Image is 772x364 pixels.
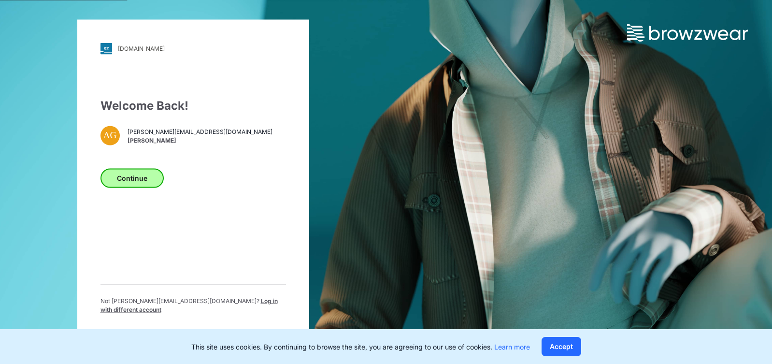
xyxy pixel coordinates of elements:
[100,97,286,114] div: Welcome Back!
[494,343,530,351] a: Learn more
[100,168,164,188] button: Continue
[128,136,272,145] span: [PERSON_NAME]
[627,24,748,42] img: browzwear-logo.73288ffb.svg
[542,337,581,356] button: Accept
[118,45,165,52] div: [DOMAIN_NAME]
[128,128,272,136] span: [PERSON_NAME][EMAIL_ADDRESS][DOMAIN_NAME]
[191,342,530,352] p: This site uses cookies. By continuing to browse the site, you are agreeing to our use of cookies.
[100,43,286,54] a: [DOMAIN_NAME]
[100,296,286,314] p: Not [PERSON_NAME][EMAIL_ADDRESS][DOMAIN_NAME] ?
[100,43,112,54] img: svg+xml;base64,PHN2ZyB3aWR0aD0iMjgiIGhlaWdodD0iMjgiIHZpZXdCb3g9IjAgMCAyOCAyOCIgZmlsbD0ibm9uZSIgeG...
[100,126,120,145] div: AG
